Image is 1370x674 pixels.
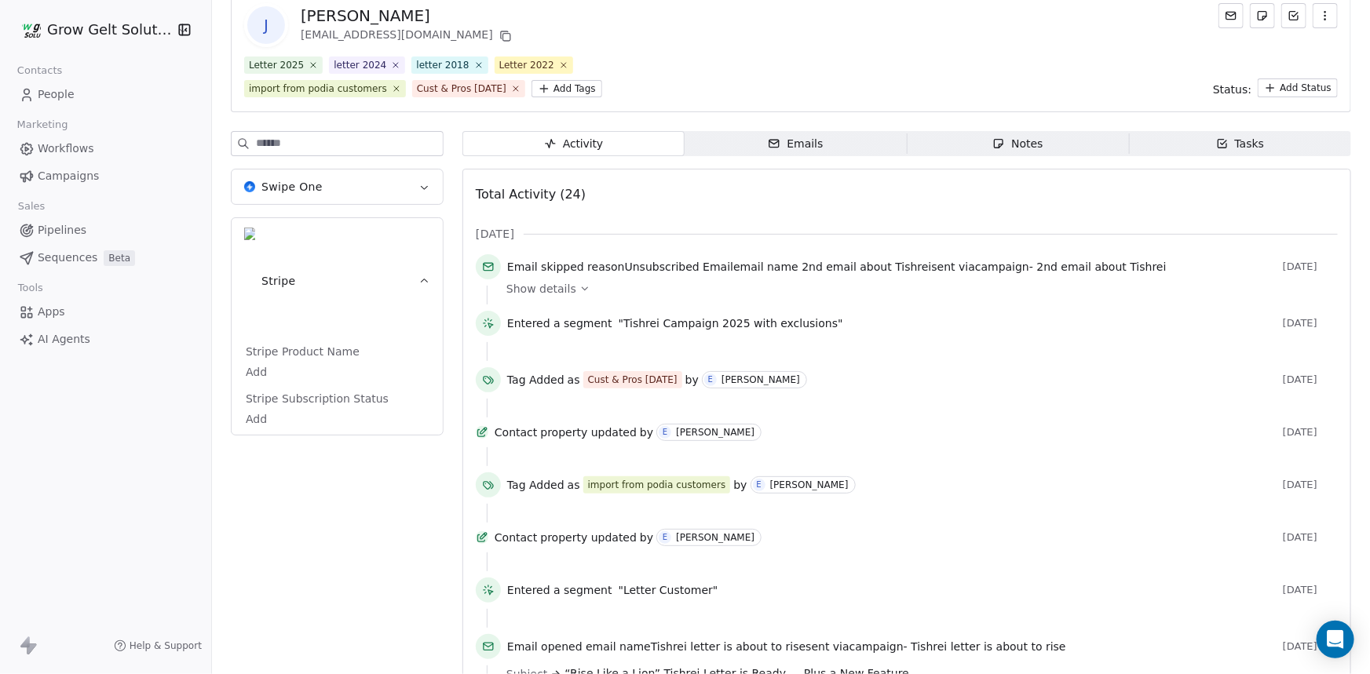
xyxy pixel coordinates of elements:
[301,27,515,46] div: [EMAIL_ADDRESS][DOMAIN_NAME]
[1213,82,1251,97] span: Status:
[676,427,754,438] div: [PERSON_NAME]
[540,424,637,440] span: property updated
[506,281,1327,297] a: Show details
[619,315,843,331] span: "Tishrei Campaign 2025 with exclusions"
[676,532,754,543] div: [PERSON_NAME]
[243,391,392,406] span: Stripe Subscription Status
[1283,640,1338,653] span: [DATE]
[301,5,515,27] div: [PERSON_NAME]
[243,344,363,359] span: Stripe Product Name
[476,187,586,202] span: Total Activity (24)
[1037,260,1167,273] span: 2nd email about Tishrei
[11,195,52,218] span: Sales
[588,373,678,387] div: Cust & Pros [DATE]
[13,326,199,352] a: AI Agents
[568,477,580,493] span: as
[802,260,931,273] span: 2nd email about Tishrei
[507,640,583,653] span: Email opened
[10,113,75,137] span: Marketing
[1258,78,1338,97] button: Add Status
[13,217,199,243] a: Pipelines
[249,58,304,72] div: Letter 2025
[261,273,296,289] span: Stripe
[10,59,69,82] span: Contacts
[13,82,199,107] a: People
[756,479,761,491] div: E
[640,424,653,440] span: by
[11,276,49,300] span: Tools
[1317,621,1354,658] div: Open Intercom Messenger
[568,372,580,388] span: as
[507,582,612,598] span: Entered a segment
[1283,584,1338,596] span: [DATE]
[768,136,823,152] div: Emails
[13,163,199,189] a: Campaigns
[19,16,167,43] button: Grow Gelt Solutions
[38,250,97,266] span: Sequences
[244,228,255,334] img: Stripe
[416,58,469,72] div: letter 2018
[588,478,726,492] div: import from podia customers
[619,582,718,598] span: "Letter Customer"
[911,640,1065,653] span: Tishrei letter is about to rise
[507,372,564,388] span: Tag Added
[499,58,554,72] div: Letter 2022
[1283,531,1338,544] span: [DATE]
[246,411,429,427] span: Add
[685,372,699,388] span: by
[38,304,65,320] span: Apps
[495,424,537,440] span: Contact
[651,640,806,653] span: Tishrei letter is about to rise
[22,20,41,39] img: grow%20gelt%20logo%20(2).png
[232,169,443,204] button: Swipe OneSwipe One
[246,364,429,380] span: Add
[130,639,202,652] span: Help & Support
[507,639,1066,654] span: email name sent via campaign -
[733,477,747,493] span: by
[47,20,174,40] span: Grow Gelt Solutions
[495,530,537,545] span: Contact
[261,179,323,195] span: Swipe One
[38,168,99,184] span: Campaigns
[507,260,584,273] span: Email skipped
[992,136,1043,152] div: Notes
[114,639,202,652] a: Help & Support
[708,373,713,386] div: E
[1283,479,1338,491] span: [DATE]
[1283,373,1338,386] span: [DATE]
[232,218,443,344] button: StripeStripe
[1283,317,1338,330] span: [DATE]
[722,374,800,385] div: [PERSON_NAME]
[540,530,637,545] span: property updated
[506,281,576,297] span: Show details
[38,331,90,348] span: AI Agents
[625,260,734,273] span: Unsubscribed Email
[663,531,667,544] div: E
[1283,260,1338,273] span: [DATE]
[417,82,506,96] div: Cust & Pros [DATE]
[1283,426,1338,439] span: [DATE]
[640,530,653,545] span: by
[1216,136,1265,152] div: Tasks
[507,477,564,493] span: Tag Added
[13,136,199,162] a: Workflows
[476,226,514,242] span: [DATE]
[38,140,94,157] span: Workflows
[13,299,199,325] a: Apps
[663,426,667,439] div: E
[38,86,75,103] span: People
[334,58,386,72] div: letter 2024
[38,222,86,239] span: Pipelines
[232,344,443,435] div: StripeStripe
[532,80,602,97] button: Add Tags
[244,181,255,192] img: Swipe One
[507,315,612,331] span: Entered a segment
[104,250,135,266] span: Beta
[507,259,1167,275] span: reason email name sent via campaign -
[770,479,849,490] div: [PERSON_NAME]
[13,245,199,271] a: SequencesBeta
[247,6,285,44] span: J
[249,82,387,96] div: import from podia customers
